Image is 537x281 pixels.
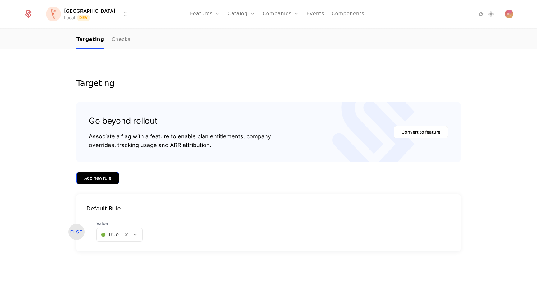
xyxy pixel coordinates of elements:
[76,31,104,49] a: Targeting
[64,15,75,21] div: Local
[76,172,119,184] button: Add new rule
[76,204,461,213] div: Default Rule
[48,7,129,21] button: Select environment
[477,10,485,18] a: Integrations
[96,220,143,227] span: Value
[76,31,461,49] nav: Main
[487,10,495,18] a: Settings
[394,126,448,138] button: Convert to feature
[89,115,271,127] div: Go beyond rollout
[84,175,111,181] div: Add new rule
[68,224,85,240] div: ELSE
[505,10,513,18] button: Open user button
[76,31,130,49] ul: Choose Sub Page
[46,7,61,21] img: Florence
[76,79,461,87] div: Targeting
[77,15,90,21] span: Dev
[64,7,115,15] span: [GEOGRAPHIC_DATA]
[505,10,513,18] img: Milos Jacimovic
[89,132,271,150] div: Associate a flag with a feature to enable plan entitlements, company overrides, tracking usage an...
[112,31,130,49] a: Checks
